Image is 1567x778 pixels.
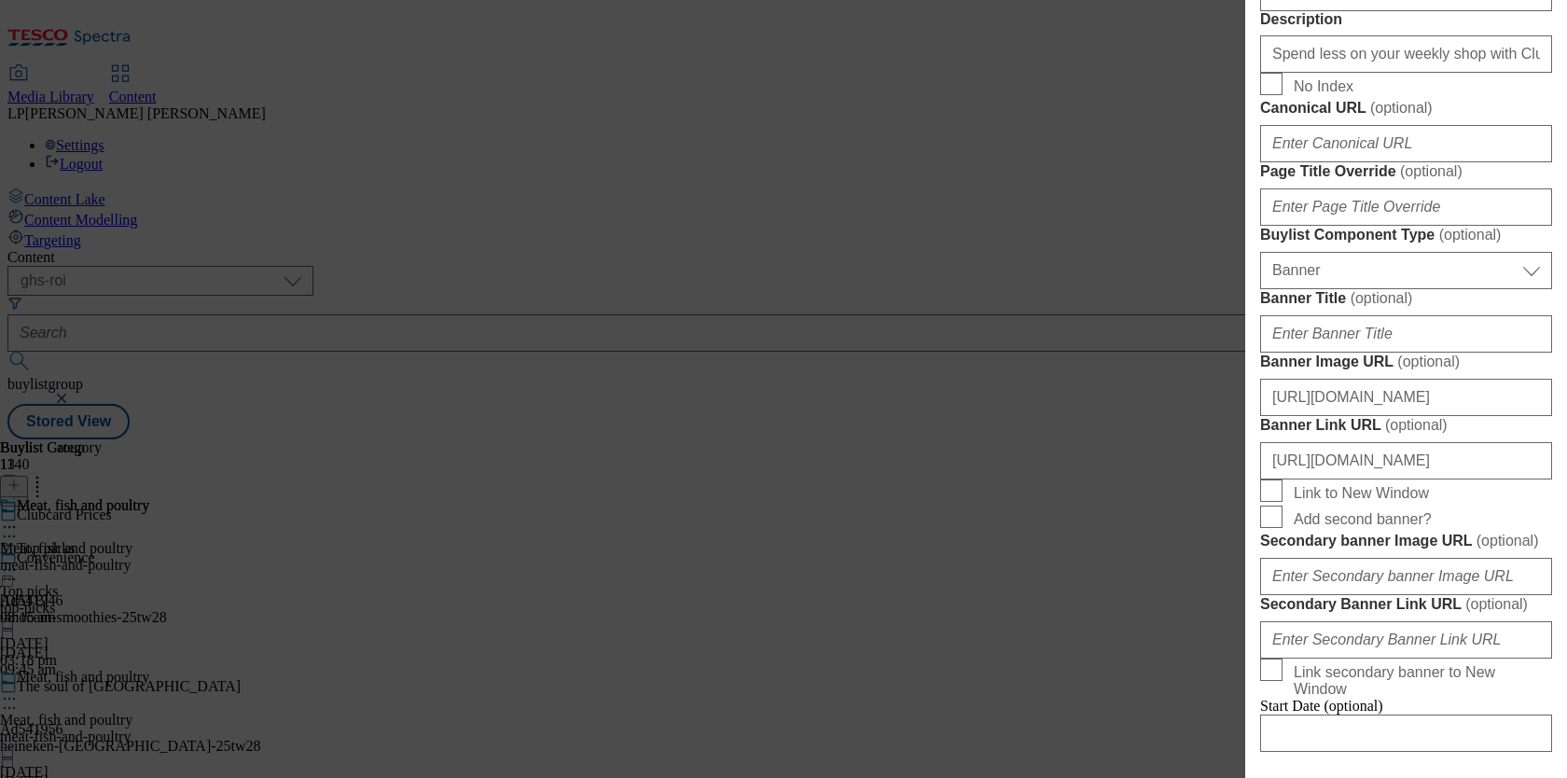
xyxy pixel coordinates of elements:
[1439,227,1502,243] span: ( optional )
[1260,99,1552,118] label: Canonical URL
[1260,379,1552,416] input: Enter Banner Image URL
[1260,698,1383,714] span: Start Date (optional)
[1260,416,1552,435] label: Banner Link URL
[1260,226,1552,244] label: Buylist Component Type
[1260,289,1552,308] label: Banner Title
[1260,315,1552,353] input: Enter Banner Title
[1397,354,1460,369] span: ( optional )
[1370,100,1433,116] span: ( optional )
[1294,511,1432,528] span: Add second banner?
[1260,558,1552,595] input: Enter Secondary banner Image URL
[1260,532,1552,550] label: Secondary banner Image URL
[1385,417,1448,433] span: ( optional )
[1260,442,1552,479] input: Enter Banner Link URL
[1260,188,1552,226] input: Enter Page Title Override
[1294,664,1545,698] span: Link secondary banner to New Window
[1400,163,1463,179] span: ( optional )
[1260,125,1552,162] input: Enter Canonical URL
[1294,485,1429,502] span: Link to New Window
[1294,78,1353,95] span: No Index
[1260,621,1552,659] input: Enter Secondary Banner Link URL
[1260,11,1552,28] label: Description
[1260,715,1552,752] input: Enter Date
[1260,162,1552,181] label: Page Title Override
[1260,35,1552,73] input: Enter Description
[1477,533,1539,549] span: ( optional )
[1260,353,1552,371] label: Banner Image URL
[1465,596,1528,612] span: ( optional )
[1260,595,1552,614] label: Secondary Banner Link URL
[1351,290,1413,306] span: ( optional )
